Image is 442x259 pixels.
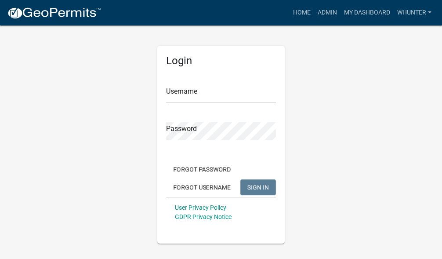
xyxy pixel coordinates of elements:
a: Home [290,4,314,21]
a: Admin [314,4,341,21]
button: SIGN IN [240,179,276,195]
button: Forgot Password [166,161,238,177]
a: My Dashboard [341,4,394,21]
a: User Privacy Policy [175,204,226,211]
a: whunter [394,4,435,21]
h5: Login [166,55,276,67]
a: GDPR Privacy Notice [175,213,232,220]
span: SIGN IN [247,183,269,190]
button: Forgot Username [166,179,238,195]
